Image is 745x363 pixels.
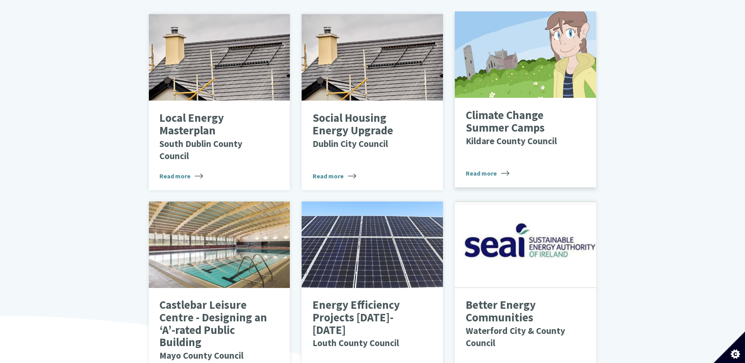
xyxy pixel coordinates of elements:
[159,299,267,361] p: Castlebar Leisure Centre - Designing an ‘A’-rated Public Building
[313,171,356,181] span: Read more
[159,138,242,162] small: South Dublin County Council
[313,138,388,149] small: Dublin City Council
[455,11,596,187] a: Climate Change Summer CampsKildare County Council Read more
[466,135,557,147] small: Kildare County Council
[313,337,399,348] small: Louth County Council
[159,112,267,162] p: Local Energy Masterplan
[302,14,443,190] a: Social Housing Energy UpgradeDublin City Council Read more
[466,299,574,349] p: Better Energy Communities
[466,325,565,349] small: Waterford City & County Council
[313,299,421,349] p: Energy Efficiency Projects [DATE]-[DATE]
[714,332,745,363] button: Set cookie preferences
[313,112,421,149] p: Social Housing Energy Upgrade
[466,169,509,178] span: Read more
[466,109,574,147] p: Climate Change Summer Camps
[149,14,290,190] a: Local Energy MasterplanSouth Dublin County Council Read more
[159,350,243,361] small: Mayo County Council
[159,171,203,181] span: Read more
